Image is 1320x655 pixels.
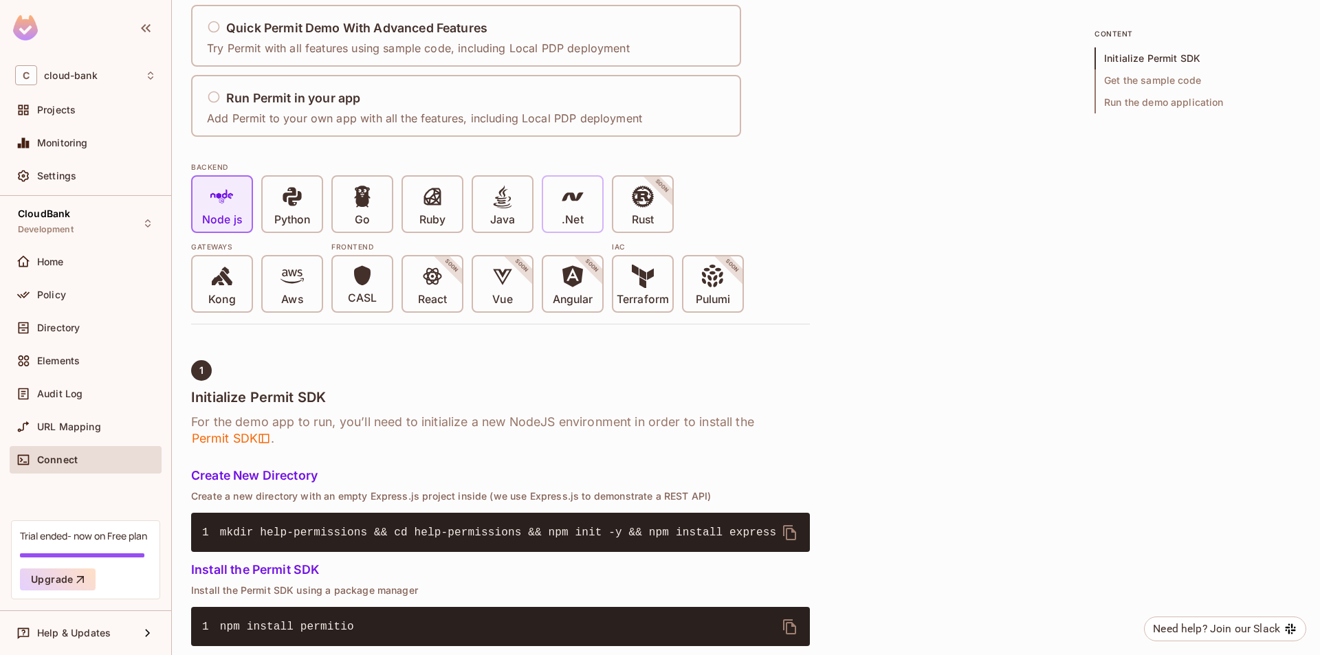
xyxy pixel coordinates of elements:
p: Aws [281,293,302,307]
button: delete [773,516,806,549]
span: Projects [37,104,76,115]
button: delete [773,610,806,643]
p: Rust [632,213,654,227]
p: CASL [348,291,377,305]
span: Workspace: cloud-bank [44,70,98,81]
p: Python [274,213,310,227]
p: .Net [562,213,583,227]
span: Monitoring [37,137,88,148]
span: Directory [37,322,80,333]
div: Trial ended- now on Free plan [20,529,147,542]
img: SReyMgAAAABJRU5ErkJggg== [13,15,38,41]
p: Java [490,213,515,227]
button: Upgrade [20,568,96,590]
span: npm install permitio [220,621,354,633]
p: Ruby [419,213,445,227]
span: C [15,65,37,85]
div: Gateways [191,241,323,252]
span: Permit SDK [191,430,271,447]
span: URL Mapping [37,421,101,432]
span: Home [37,256,64,267]
span: SOON [635,159,689,213]
h5: Create New Directory [191,469,810,482]
p: Node js [202,213,242,227]
span: SOON [705,239,759,293]
p: Go [355,213,370,227]
h4: Initialize Permit SDK [191,389,810,406]
div: BACKEND [191,162,810,173]
p: Create a new directory with an empty Express.js project inside (we use Express.js to demonstrate ... [191,491,810,502]
p: React [418,293,447,307]
span: 1 [202,524,220,541]
span: CloudBank [18,208,70,219]
div: Frontend [331,241,604,252]
p: Angular [553,293,593,307]
p: Try Permit with all features using sample code, including Local PDP deployment [207,41,630,56]
span: Run the demo application [1094,91,1301,113]
span: Help & Updates [37,628,111,639]
div: IAC [612,241,744,252]
p: Kong [208,293,235,307]
p: Pulumi [696,293,730,307]
span: Get the sample code [1094,69,1301,91]
span: Settings [37,170,76,181]
p: Terraform [617,293,669,307]
p: Install the Permit SDK using a package manager [191,585,810,596]
span: SOON [495,239,549,293]
p: content [1094,28,1301,39]
span: SOON [565,239,619,293]
span: Initialize Permit SDK [1094,47,1301,69]
span: Audit Log [37,388,82,399]
span: Development [18,224,74,235]
span: Elements [37,355,80,366]
p: Add Permit to your own app with all the features, including Local PDP deployment [207,111,642,126]
span: Connect [37,454,78,465]
span: Policy [37,289,66,300]
h6: For the demo app to run, you’ll need to initialize a new NodeJS environment in order to install t... [191,414,810,447]
p: Vue [492,293,512,307]
h5: Quick Permit Demo With Advanced Features [226,21,487,35]
div: Need help? Join our Slack [1153,621,1280,637]
span: SOON [425,239,478,293]
span: mkdir help-permissions && cd help-permissions && npm init -y && npm install express [220,526,776,539]
span: 1 [202,619,220,635]
span: 1 [199,365,203,376]
h5: Run Permit in your app [226,91,360,105]
h5: Install the Permit SDK [191,563,810,577]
